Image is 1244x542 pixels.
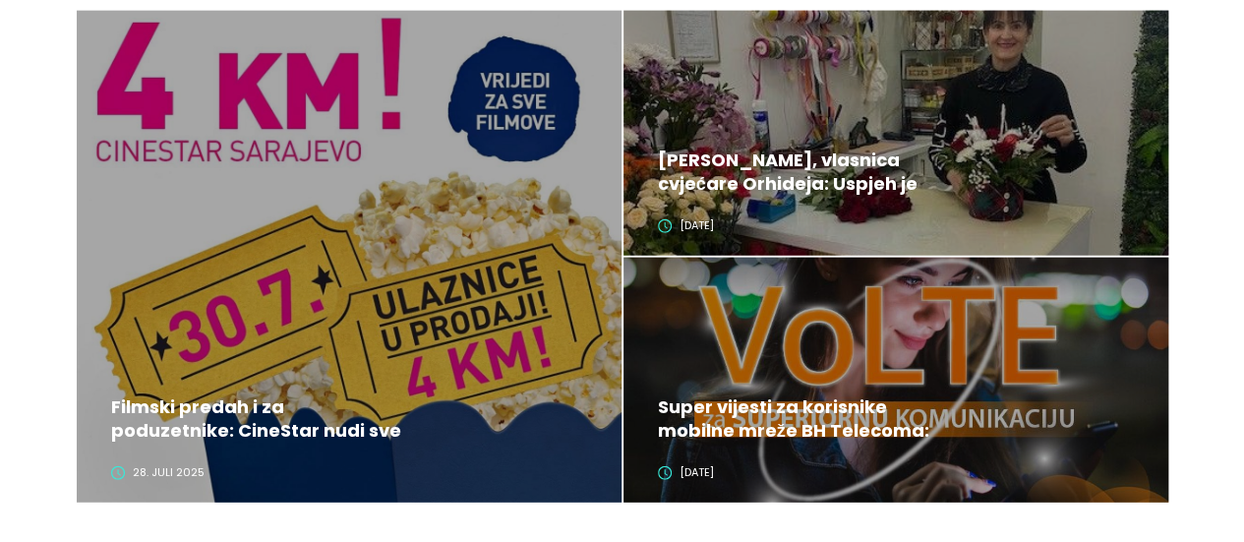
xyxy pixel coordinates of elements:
h2: Filmski predah i za poduzetnike: CineStar nudi sve ulaznice po 4 KM samo ove srijede! [111,395,405,443]
h2: [PERSON_NAME], vlasnica cvjećare Orhideja: Uspjeh je povezati estetiku i biznis [658,149,952,196]
span: [DATE] [680,464,714,481]
span: clock-circle [658,219,672,233]
h2: Super vijesti za korisnike mobilne mreže BH Telecoma: Automatska aktivacija VoLTE usluge [658,395,952,443]
span: [DATE] [680,217,714,234]
span: clock-circle [658,466,672,480]
a: [PERSON_NAME], vlasnica cvjećare Orhideja: Uspjeh je povezati estetiku i biznis [658,149,1149,196]
span: 28. juli 2025 [133,464,205,481]
span: clock-circle [111,466,125,480]
a: Super vijesti za korisnike mobilne mreže BH Telecoma: Automatska aktivacija VoLTE usluge [658,395,1149,443]
a: Filmski predah i za poduzetnike: CineStar nudi sve ulaznice po 4 KM samo ove srijede! [111,395,602,443]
